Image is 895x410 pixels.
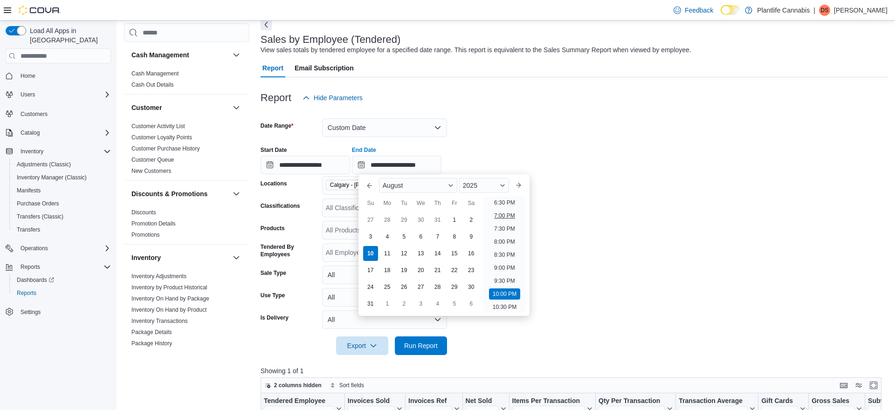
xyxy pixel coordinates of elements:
[483,197,526,312] ul: Time
[6,65,111,343] nav: Complex example
[131,328,172,336] span: Package Details
[679,397,748,406] div: Transaction Average
[490,223,519,234] li: 7:30 PM
[9,197,115,210] button: Purchase Orders
[17,70,39,82] a: Home
[2,88,115,101] button: Users
[131,318,188,324] a: Inventory Transactions
[13,274,111,286] span: Dashboards
[9,223,115,236] button: Transfers
[13,159,111,170] span: Adjustments (Classic)
[13,172,90,183] a: Inventory Manager (Classic)
[17,213,63,220] span: Transfers (Classic)
[261,156,350,174] input: Press the down key to open a popover containing a calendar.
[17,276,54,284] span: Dashboards
[17,161,71,168] span: Adjustments (Classic)
[413,229,428,244] div: day-6
[261,202,300,210] label: Classifications
[447,263,462,278] div: day-22
[314,93,363,102] span: Hide Parameters
[131,340,172,347] span: Package History
[413,212,428,227] div: day-30
[363,263,378,278] div: day-17
[17,261,44,273] button: Reports
[489,288,520,300] li: 10:00 PM
[339,382,364,389] span: Sort fields
[447,246,462,261] div: day-15
[380,280,395,294] div: day-25
[131,284,207,291] a: Inventory by Product Historical
[261,19,272,30] button: Next
[21,91,35,98] span: Users
[490,236,519,247] li: 8:00 PM
[348,397,395,406] div: Invoices Sold
[17,307,44,318] a: Settings
[131,231,160,239] span: Promotions
[9,184,115,197] button: Manifests
[342,336,383,355] span: Export
[131,317,188,325] span: Inventory Transactions
[13,224,111,235] span: Transfers
[131,70,179,77] span: Cash Management
[13,211,111,222] span: Transfers (Classic)
[397,280,412,294] div: day-26
[17,89,111,100] span: Users
[761,397,798,406] div: Gift Cards
[413,263,428,278] div: day-20
[131,209,156,216] a: Discounts
[131,134,192,141] a: Customer Loyalty Points
[131,82,174,88] a: Cash Out Details
[299,89,366,107] button: Hide Parameters
[261,45,691,55] div: View sales totals by tendered employee for a specified date range. This report is equivalent to t...
[21,129,40,137] span: Catalog
[17,70,111,82] span: Home
[231,49,242,61] button: Cash Management
[380,229,395,244] div: day-4
[9,171,115,184] button: Inventory Manager (Classic)
[262,59,283,77] span: Report
[17,289,36,297] span: Reports
[397,196,412,211] div: Tu
[17,174,87,181] span: Inventory Manager (Classic)
[430,229,445,244] div: day-7
[131,220,176,227] a: Promotion Details
[397,263,412,278] div: day-19
[447,196,462,211] div: Fr
[464,263,479,278] div: day-23
[322,310,447,329] button: All
[21,110,48,118] span: Customers
[685,6,713,15] span: Feedback
[2,107,115,120] button: Customers
[9,287,115,300] button: Reports
[17,243,52,254] button: Operations
[464,212,479,227] div: day-2
[819,5,830,16] div: Dorothy Szczepanski
[131,253,161,262] h3: Inventory
[17,108,111,119] span: Customers
[13,185,111,196] span: Manifests
[853,380,864,391] button: Display options
[17,127,111,138] span: Catalog
[13,287,111,299] span: Reports
[13,198,63,209] a: Purchase Orders
[17,127,43,138] button: Catalog
[261,292,285,299] label: Use Type
[447,296,462,311] div: day-5
[295,59,354,77] span: Email Subscription
[131,253,229,262] button: Inventory
[413,246,428,261] div: day-13
[9,273,115,287] a: Dashboards
[131,295,209,302] a: Inventory On Hand by Package
[9,210,115,223] button: Transfers (Classic)
[2,145,115,158] button: Inventory
[380,263,395,278] div: day-18
[404,341,438,350] span: Run Report
[131,273,186,280] a: Inventory Adjustments
[124,68,249,94] div: Cash Management
[322,288,447,307] button: All
[261,314,289,321] label: Is Delivery
[17,109,51,120] a: Customers
[838,380,849,391] button: Keyboard shortcuts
